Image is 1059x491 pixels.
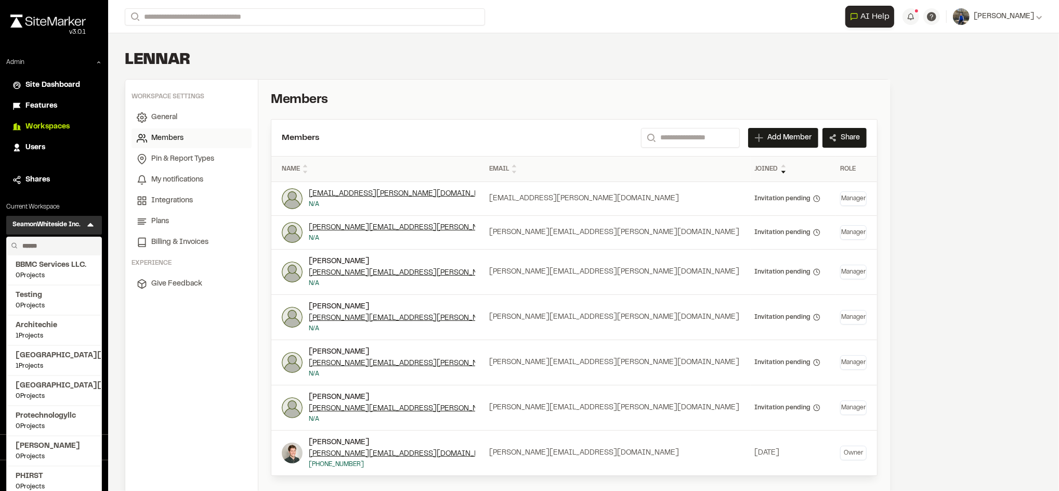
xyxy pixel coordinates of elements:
span: 0 Projects [16,271,93,280]
span: 0 Projects [16,452,93,461]
img: User [953,8,970,25]
td: [DATE] [751,430,836,475]
a: N/A [309,281,319,286]
button: Search [125,8,143,25]
div: Oh geez...please don't... [10,28,86,37]
a: Architechie1Projects [16,320,93,341]
div: Invitation pending [755,194,811,203]
span: [GEOGRAPHIC_DATA][US_STATE] [16,380,93,392]
div: Workspace settings [132,92,252,101]
td: [EMAIL_ADDRESS][PERSON_NAME][DOMAIN_NAME] [485,182,751,215]
span: Give Feedback [151,278,202,290]
a: My notifications [132,170,252,190]
td: [PERSON_NAME][EMAIL_ADDRESS][PERSON_NAME][DOMAIN_NAME] [485,294,751,340]
span: Shares [25,174,50,186]
div: [PERSON_NAME] [309,437,475,448]
span: Features [25,100,57,112]
img: rebrand.png [10,15,86,28]
span: Protechnologyllc [16,410,93,422]
img: Jay Westmoreland [282,307,303,328]
h1: LENNAR [125,50,190,71]
h3: SeamonWhiteside Inc. [12,220,81,230]
p: Owner [840,446,867,460]
div: Open AI Assistant [845,6,898,28]
div: Ryan Baker [309,392,475,424]
td: [PERSON_NAME][EMAIL_ADDRESS][DOMAIN_NAME] [485,430,751,475]
div: [PERSON_NAME] [309,256,475,267]
div: Andrew Cook [309,437,475,469]
div: Experience [132,259,252,268]
a: [EMAIL_ADDRESS][PERSON_NAME][DOMAIN_NAME] [309,188,499,200]
a: Features [12,100,96,112]
img: photo [282,188,303,209]
div: Email [489,163,747,175]
div: Joined [755,163,832,175]
span: PHIRST [16,471,93,482]
span: Billing & Invoices [151,237,208,248]
h2: Members [271,92,878,109]
a: Workspaces [12,121,96,133]
div: Invitation pending [755,228,811,237]
span: BBMC Services LLC. [16,260,93,271]
button: Open AI Assistant [845,6,894,28]
span: AI Help [860,10,890,23]
span: Plans [151,216,169,227]
div: Name [282,163,481,175]
span: [GEOGRAPHIC_DATA][US_STATE] [16,350,93,361]
a: [PERSON_NAME][EMAIL_ADDRESS][PERSON_NAME][DOMAIN_NAME] [309,358,559,369]
p: Manager [840,225,867,240]
span: Users [25,142,45,153]
p: Manager [840,355,867,370]
span: Workspaces [25,121,70,133]
a: [GEOGRAPHIC_DATA][US_STATE]1Projects [16,350,93,371]
span: 0 Projects [16,392,93,401]
div: [PERSON_NAME] [309,346,475,358]
td: [PERSON_NAME][EMAIL_ADDRESS][PERSON_NAME][DOMAIN_NAME] [485,249,751,294]
div: [PERSON_NAME] [309,392,475,403]
td: [PERSON_NAME][EMAIL_ADDRESS][PERSON_NAME][DOMAIN_NAME] [485,340,751,385]
a: N/A [309,417,319,422]
div: Invitation pending [755,313,811,322]
span: 1 Projects [16,331,93,341]
a: Site Dashboard [12,80,96,91]
button: [PERSON_NAME] [953,8,1042,25]
a: [PERSON_NAME]0Projects [16,441,93,461]
a: BBMC Services LLC.0Projects [16,260,93,280]
p: Manager [840,310,867,325]
div: Jay Westmoreland [309,301,475,333]
a: Testing0Projects [16,290,93,311]
a: N/A [309,326,319,331]
a: [PERSON_NAME][EMAIL_ADDRESS][PERSON_NAME][DOMAIN_NAME] [309,403,559,415]
a: Shares [12,174,96,186]
a: General [132,108,252,127]
a: [PERSON_NAME][EMAIL_ADDRESS][PERSON_NAME][DOMAIN_NAME] [309,313,559,324]
a: Give Feedback [132,274,252,294]
a: Billing & Invoices [132,232,252,252]
span: Pin & Report Types [151,153,214,165]
img: George Frederick [282,262,303,282]
a: [PERSON_NAME][EMAIL_ADDRESS][PERSON_NAME][DOMAIN_NAME] [309,267,559,279]
div: George Frederick [309,256,475,288]
a: N/A [309,202,319,207]
span: General [151,112,177,123]
a: N/A [309,371,319,377]
a: Pin & Report Types [132,149,252,169]
div: Invitation pending [755,358,811,367]
a: [GEOGRAPHIC_DATA][US_STATE]0Projects [16,380,93,401]
img: Robert Wallace [282,352,303,373]
a: Members [132,128,252,148]
div: Invitation pending [755,267,811,277]
p: Manager [840,400,867,415]
p: Admin [6,58,24,67]
div: Role [840,164,867,174]
span: 0 Projects [16,422,93,431]
a: Plans [132,212,252,231]
button: Search [641,128,660,148]
span: Architechie [16,320,93,331]
span: 1 Projects [16,361,93,371]
td: [PERSON_NAME][EMAIL_ADDRESS][PERSON_NAME][DOMAIN_NAME] [485,215,751,249]
div: Robert Wallace [309,346,475,379]
img: Ryan Baker [282,397,303,418]
span: Share [841,133,860,143]
p: Manager [840,265,867,279]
